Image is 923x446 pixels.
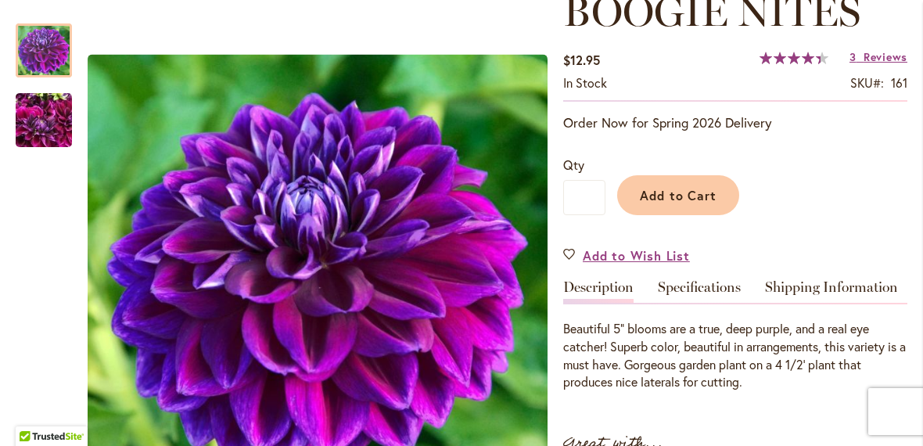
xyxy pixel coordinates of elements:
[16,77,72,147] div: BOOGIE NITES
[760,52,828,64] div: 89%
[583,246,690,264] span: Add to Wish List
[563,280,634,303] a: Description
[891,74,907,92] div: 161
[563,156,584,173] span: Qty
[849,49,907,64] a: 3 Reviews
[16,8,88,77] div: BOOGIE NITES
[850,74,884,91] strong: SKU
[563,74,607,91] span: In stock
[563,246,690,264] a: Add to Wish List
[658,280,741,303] a: Specifications
[16,83,72,158] img: BOOGIE NITES
[765,280,898,303] a: Shipping Information
[563,52,600,68] span: $12.95
[563,113,907,132] p: Order Now for Spring 2026 Delivery
[563,280,907,391] div: Detailed Product Info
[563,74,607,92] div: Availability
[563,320,907,391] div: Beautiful 5” blooms are a true, deep purple, and a real eye catcher! Superb color, beautiful in a...
[864,49,907,64] span: Reviews
[617,175,739,215] button: Add to Cart
[12,390,56,434] iframe: Launch Accessibility Center
[640,187,717,203] span: Add to Cart
[849,49,857,64] span: 3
